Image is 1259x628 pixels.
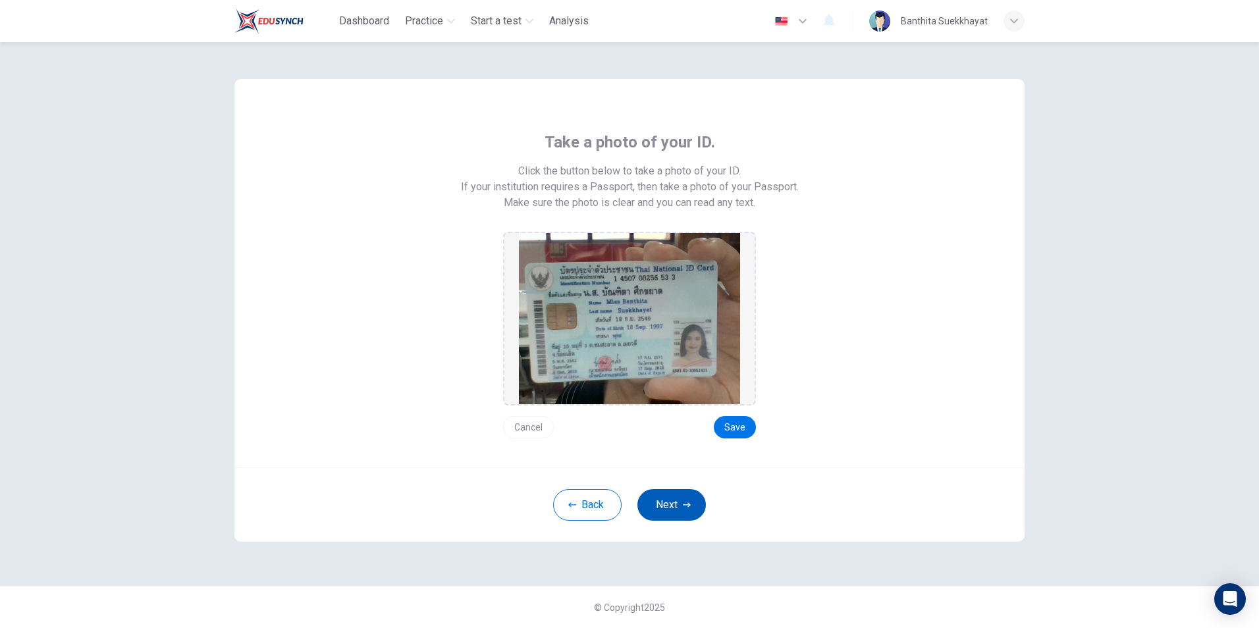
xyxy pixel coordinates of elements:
button: Practice [400,9,460,33]
span: Make sure the photo is clear and you can read any text. [504,195,755,211]
button: Analysis [544,9,594,33]
button: Back [553,489,622,521]
span: Analysis [549,13,589,29]
img: preview screemshot [519,233,740,404]
span: Dashboard [339,13,389,29]
button: Save [714,416,756,438]
span: Click the button below to take a photo of your ID. If your institution requires a Passport, then ... [461,163,799,195]
button: Cancel [503,416,554,438]
button: Start a test [466,9,539,33]
img: en [773,16,790,26]
span: Practice [405,13,443,29]
button: Next [637,489,706,521]
div: Open Intercom Messenger [1214,583,1246,615]
span: Start a test [471,13,522,29]
button: Dashboard [334,9,394,33]
span: © Copyright 2025 [594,602,665,613]
img: Profile picture [869,11,890,32]
a: Train Test logo [234,8,334,34]
div: Banthita Suekkhayat [901,13,988,29]
img: Train Test logo [234,8,304,34]
span: Take a photo of your ID. [545,132,715,153]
